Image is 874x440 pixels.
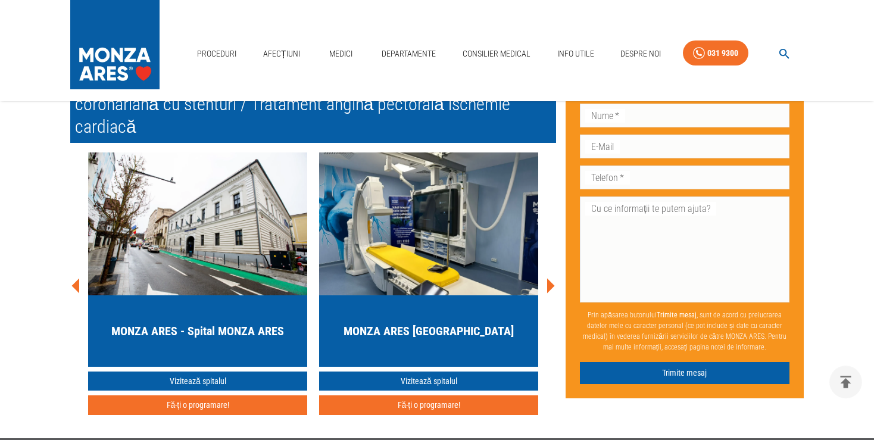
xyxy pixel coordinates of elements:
a: Proceduri [192,42,241,66]
a: Departamente [377,42,441,66]
a: Consilier Medical [458,42,535,66]
a: Info Utile [553,42,599,66]
p: Prin apăsarea butonului , sunt de acord cu prelucrarea datelor mele cu caracter personal (ce pot ... [580,305,789,357]
div: 031 9300 [707,46,738,61]
h5: MONZA ARES [GEOGRAPHIC_DATA] [344,323,514,339]
button: Trimite mesaj [580,362,789,384]
button: delete [829,366,862,398]
a: MONZA ARES [GEOGRAPHIC_DATA] [319,152,538,367]
a: Vizitează spitalul [319,372,538,391]
button: Fă-ți o programare! [88,395,307,415]
a: Afecțiuni [258,42,305,66]
img: MONZA ARES Cluj-Napoca [88,152,307,295]
a: Despre Noi [616,42,666,66]
a: 031 9300 [683,40,748,66]
h5: MONZA ARES - Spital MONZA ARES [111,323,284,339]
a: Medici [321,42,360,66]
a: Vizitează spitalul [88,372,307,391]
b: Trimite mesaj [657,311,697,319]
img: MONZA ARES Târgu Jiu [319,152,538,295]
h2: Locații MONZA ARES în care se efectuează Angioplastie coronariană cu stenturi / Tratament angină ... [70,65,556,143]
button: Fă-ți o programare! [319,395,538,415]
a: MONZA ARES - Spital MONZA ARES [88,152,307,367]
